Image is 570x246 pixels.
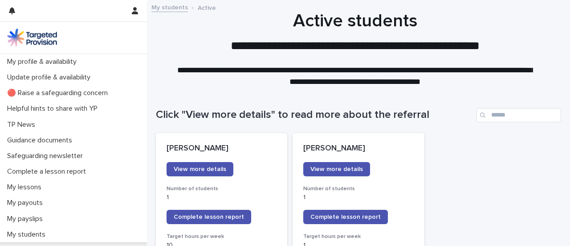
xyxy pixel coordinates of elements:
p: My students [4,230,53,239]
p: TP News [4,121,42,129]
p: 1 [303,194,413,201]
span: Complete lesson report [174,214,244,220]
span: View more details [174,166,226,172]
a: View more details [303,162,370,176]
p: [PERSON_NAME] [303,144,413,154]
h1: Click "View more details" to read more about the referral [156,108,473,121]
p: My payouts [4,199,50,207]
p: Update profile & availability [4,73,98,82]
p: 1 [167,194,277,201]
p: Complete a lesson report [4,167,93,176]
h3: Number of students [167,185,277,192]
p: Safeguarding newsletter [4,152,90,160]
span: View more details [310,166,363,172]
p: My lessons [4,183,49,192]
h3: Target hours per week [167,233,277,240]
h3: Number of students [303,185,413,192]
p: My profile & availability [4,58,84,66]
p: Helpful hints to share with YP [4,104,105,113]
p: 🔴 Raise a safeguarding concern [4,89,115,97]
a: My students [151,2,188,12]
a: Complete lesson report [167,210,251,224]
a: Complete lesson report [303,210,388,224]
span: Complete lesson report [310,214,381,220]
p: Guidance documents [4,136,79,145]
img: M5nRWzHhSzIhMunXDL62 [7,29,57,46]
h3: Target hours per week [303,233,413,240]
p: My payslips [4,215,50,223]
a: View more details [167,162,233,176]
input: Search [476,108,561,122]
p: Active [198,2,216,12]
h1: Active students [156,10,554,32]
p: [PERSON_NAME] [167,144,277,154]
